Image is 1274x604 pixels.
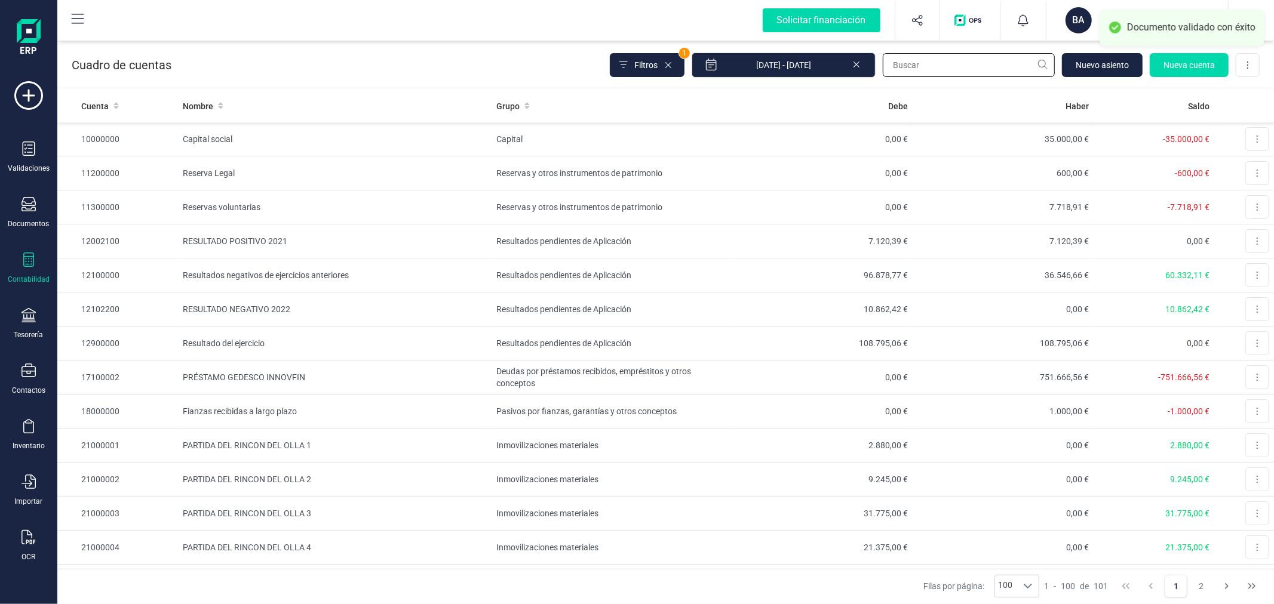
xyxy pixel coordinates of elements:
td: Reservas y otros instrumentos de patrimonio [492,156,732,190]
img: Logo de OPS [954,14,986,26]
button: Page 2 [1190,575,1212,597]
td: Inmovilizaciones materiales [492,565,732,599]
div: Filas por página: [924,575,1040,597]
div: - [1044,580,1108,592]
td: 31.775,00 € [732,497,913,531]
span: -7.718,91 € [1168,202,1209,212]
span: 31.775,00 € [1165,509,1209,518]
td: 11200000 [57,156,178,190]
td: 35.000,00 € [913,122,1093,156]
td: 7.718,91 € [913,190,1093,224]
button: Filtros [610,53,684,77]
td: 12102200 [57,292,178,326]
button: Logo de OPS [947,1,993,39]
td: 12.725,00 € [732,565,913,599]
td: PRÉSTAMO GEDESCO INNOVFIN [178,360,491,395]
div: Documento validado con éxito [1127,21,1255,34]
td: 0,00 € [913,292,1093,326]
span: -35.000,00 € [1163,134,1209,144]
td: 0,00 € [913,531,1093,565]
td: 751.666,56 € [913,360,1093,395]
td: 1.000,00 € [913,395,1093,429]
td: Fianzas recibidas a largo plazo [178,395,491,429]
td: 7.120,39 € [732,224,913,258]
span: 9.245,00 € [1170,474,1209,484]
button: Nuevo asiento [1062,53,1143,77]
td: Inmovilizaciones materiales [492,429,732,463]
td: 0,00 € [732,395,913,429]
td: PARTIDA DEL RINCON DEL OLLA 3 [178,497,491,531]
span: Saldo [1188,100,1209,112]
td: 9.245,00 € [732,463,913,497]
td: Resultados negativos de ejercicios anteriores [178,258,491,292]
img: Logo Finanedi [17,19,41,57]
span: 1 [1044,580,1049,592]
td: 10000000 [57,122,178,156]
td: 0,00 € [913,429,1093,463]
button: Page 1 [1165,575,1187,597]
td: PARTIDA DEL RINCON DEL OLLA 4 [178,531,491,565]
button: Solicitar financiación [748,1,895,39]
td: Reservas voluntarias [178,190,491,224]
span: 21.375,00 € [1165,543,1209,552]
td: RESULTADO POSITIVO 2021 [178,224,491,258]
button: Nueva cuenta [1150,53,1229,77]
span: -1.000,00 € [1168,406,1209,416]
td: 0,00 € [732,360,913,395]
span: Cuenta [81,100,109,112]
td: 108.795,06 € [913,326,1093,360]
td: Resultados pendientes de Aplicación [492,292,732,326]
td: Capital [492,122,732,156]
td: 108.795,06 € [732,326,913,360]
span: 0,00 € [1187,338,1209,348]
td: Inmovilizaciones materiales [492,497,732,531]
div: Documentos [8,219,50,229]
td: 21000005 [57,565,178,599]
td: 0,00 € [913,565,1093,599]
div: Tesorería [14,330,44,340]
td: 36.546,66 € [913,258,1093,292]
td: 2.880,00 € [732,429,913,463]
td: 21000003 [57,497,178,531]
span: -751.666,56 € [1158,372,1209,382]
td: 18000000 [57,395,178,429]
button: Previous Page [1140,575,1162,597]
span: 100 [1061,580,1075,592]
button: First Page [1115,575,1137,597]
div: Inventario [13,441,45,451]
td: Inmovilizaciones materiales [492,463,732,497]
span: Filtros [634,59,658,71]
div: BA [1066,7,1092,33]
td: 21000004 [57,531,178,565]
td: 10.862,42 € [732,292,913,326]
td: Deudas por préstamos recibidos, empréstitos y otros conceptos [492,360,732,395]
span: 0,00 € [1187,236,1209,246]
td: Resultados pendientes de Aplicación [492,224,732,258]
td: 11300000 [57,190,178,224]
button: Next Page [1215,575,1238,597]
td: 12900000 [57,326,178,360]
p: Cuadro de cuentas [72,57,171,73]
div: Importar [15,497,43,506]
td: RESULTADO NEGATIVO 2022 [178,292,491,326]
td: Resultados pendientes de Aplicación [492,258,732,292]
td: Capital social [178,122,491,156]
td: 7.120,39 € [913,224,1093,258]
span: 60.332,11 € [1165,270,1209,280]
span: 100 [995,575,1017,597]
div: Contabilidad [8,275,50,284]
div: OCR [22,552,36,562]
span: Haber [1066,100,1089,112]
td: PARTIDA DEL RINCON DEL OLLA 2 [178,463,491,497]
span: Debe [888,100,908,112]
span: Nombre [183,100,213,112]
td: 21.375,00 € [732,531,913,565]
td: 12100000 [57,258,178,292]
td: 12002100 [57,224,178,258]
td: Inmovilizaciones materiales [492,531,732,565]
td: Pasivos por fianzas, garantías y otros conceptos [492,395,732,429]
td: 0,00 € [732,156,913,190]
td: Resultado del ejercicio [178,326,491,360]
span: Nuevo asiento [1076,59,1129,71]
div: Validaciones [8,164,50,173]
